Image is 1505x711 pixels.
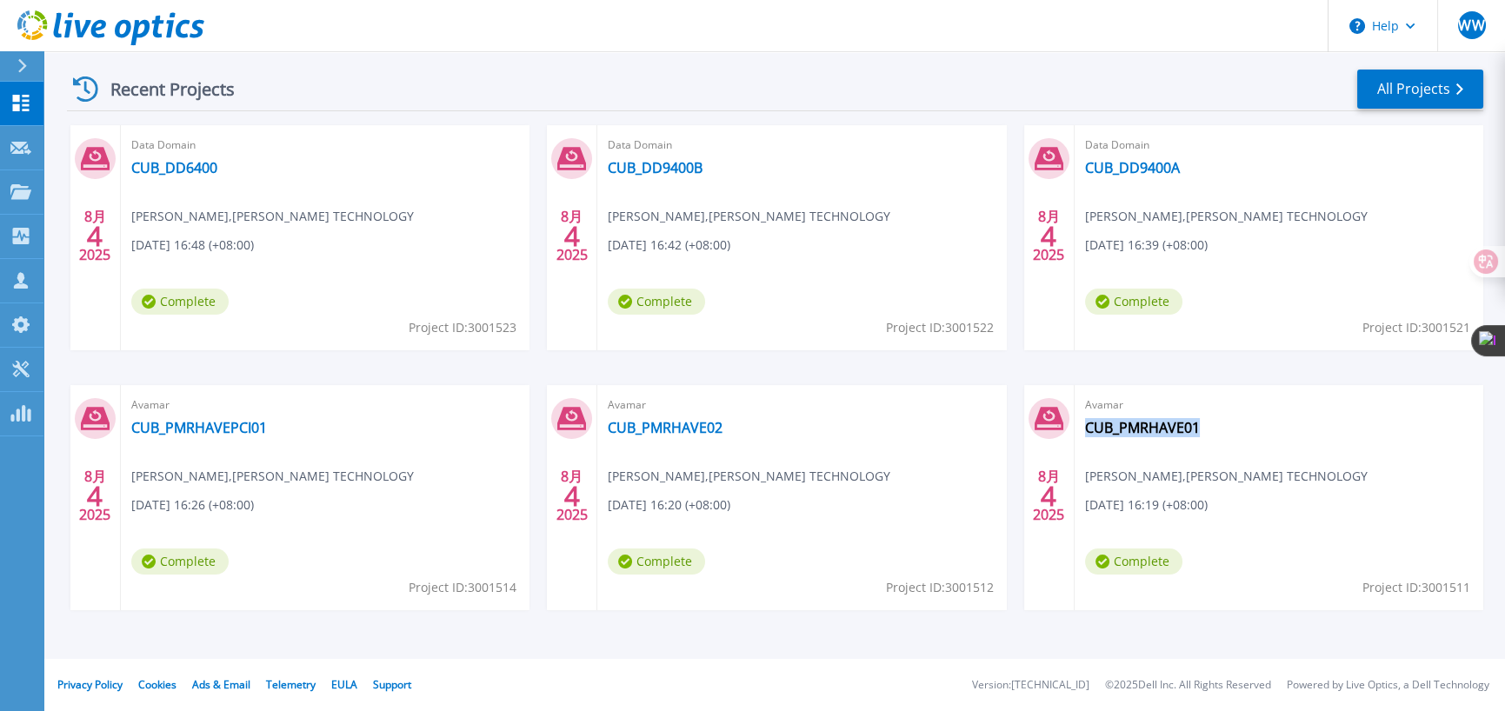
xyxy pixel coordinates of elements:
[608,159,703,176] a: CUB_DD9400B
[886,578,994,597] span: Project ID: 3001512
[1085,395,1473,415] span: Avamar
[131,136,519,155] span: Data Domain
[266,677,316,692] a: Telemetry
[1105,680,1271,691] li: © 2025 Dell Inc. All Rights Reserved
[87,229,103,243] span: 4
[1085,207,1368,226] span: [PERSON_NAME] , [PERSON_NAME] TECHNOLOGY
[1032,204,1065,268] div: 8月 2025
[131,395,519,415] span: Avamar
[1041,488,1056,503] span: 4
[1085,159,1180,176] a: CUB_DD9400A
[1085,236,1208,255] span: [DATE] 16:39 (+08:00)
[1458,18,1484,32] span: WW
[131,419,267,436] a: CUB_PMRHAVEPCI01
[1085,467,1368,486] span: [PERSON_NAME] , [PERSON_NAME] TECHNOLOGY
[138,677,176,692] a: Cookies
[608,495,730,515] span: [DATE] 16:20 (+08:00)
[1085,495,1208,515] span: [DATE] 16:19 (+08:00)
[131,159,217,176] a: CUB_DD6400
[1085,289,1182,315] span: Complete
[192,677,250,692] a: Ads & Email
[564,229,580,243] span: 4
[1085,136,1473,155] span: Data Domain
[608,467,890,486] span: [PERSON_NAME] , [PERSON_NAME] TECHNOLOGY
[67,68,258,110] div: Recent Projects
[608,236,730,255] span: [DATE] 16:42 (+08:00)
[1085,419,1200,436] a: CUB_PMRHAVE01
[972,680,1089,691] li: Version: [TECHNICAL_ID]
[409,318,516,337] span: Project ID: 3001523
[1041,229,1056,243] span: 4
[564,488,580,503] span: 4
[1287,680,1489,691] li: Powered by Live Optics, a Dell Technology
[608,395,996,415] span: Avamar
[1032,464,1065,528] div: 8月 2025
[608,207,890,226] span: [PERSON_NAME] , [PERSON_NAME] TECHNOLOGY
[608,136,996,155] span: Data Domain
[1362,578,1470,597] span: Project ID: 3001511
[131,289,229,315] span: Complete
[131,495,254,515] span: [DATE] 16:26 (+08:00)
[556,204,589,268] div: 8月 2025
[87,488,103,503] span: 4
[331,677,357,692] a: EULA
[131,236,254,255] span: [DATE] 16:48 (+08:00)
[1085,548,1182,575] span: Complete
[373,677,411,692] a: Support
[131,207,414,226] span: [PERSON_NAME] , [PERSON_NAME] TECHNOLOGY
[131,548,229,575] span: Complete
[131,467,414,486] span: [PERSON_NAME] , [PERSON_NAME] TECHNOLOGY
[78,464,111,528] div: 8月 2025
[1357,70,1483,109] a: All Projects
[1362,318,1470,337] span: Project ID: 3001521
[608,419,723,436] a: CUB_PMRHAVE02
[608,548,705,575] span: Complete
[608,289,705,315] span: Complete
[78,204,111,268] div: 8月 2025
[57,677,123,692] a: Privacy Policy
[886,318,994,337] span: Project ID: 3001522
[556,464,589,528] div: 8月 2025
[409,578,516,597] span: Project ID: 3001514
